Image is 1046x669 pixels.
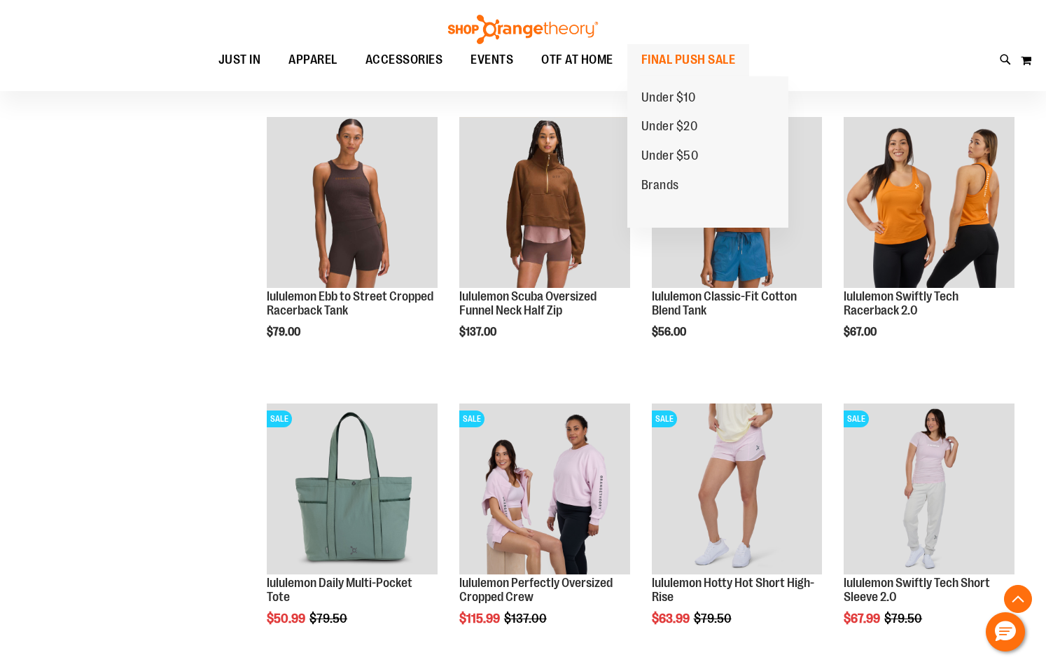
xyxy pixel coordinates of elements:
[641,119,698,137] span: Under $20
[844,576,990,604] a: lululemon Swiftly Tech Short Sleeve 2.0
[459,612,502,626] span: $115.99
[844,612,882,626] span: $67.99
[365,44,443,76] span: ACCESSORIES
[456,44,527,76] a: EVENTS
[267,404,438,577] a: lululemon Daily Multi-Pocket ToteSALE
[267,117,438,290] a: lululemon Ebb to Street Cropped Racerback Tank
[267,576,412,604] a: lululemon Daily Multi-Pocket Tote
[459,289,597,317] a: lululemon Scuba Oversized Funnel Neck Half Zip
[627,171,693,200] a: Brands
[267,404,438,574] img: lululemon Daily Multi-Pocket Tote
[627,142,713,171] a: Under $50
[459,576,613,604] a: lululemon Perfectly Oversized Cropped Crew
[541,44,613,76] span: OTF AT HOME
[459,326,498,338] span: $137.00
[627,112,712,142] a: Under $20
[267,612,307,626] span: $50.99
[459,411,484,427] span: SALE
[652,612,692,626] span: $63.99
[204,44,275,76] a: JUST IN
[459,117,630,290] a: lululemon Scuba Oversized Funnel Neck Half Zip
[844,404,1014,574] img: lululemon Swiftly Tech Short Sleeve 2.0
[652,289,797,317] a: lululemon Classic-Fit Cotton Blend Tank
[694,612,734,626] span: $79.50
[504,612,549,626] span: $137.00
[470,44,513,76] span: EVENTS
[288,44,337,76] span: APPAREL
[641,90,696,108] span: Under $10
[267,289,433,317] a: lululemon Ebb to Street Cropped Racerback Tank
[267,326,302,338] span: $79.00
[527,44,627,76] a: OTF AT HOME
[627,76,788,228] ul: FINAL PUSH SALE
[260,396,445,661] div: product
[645,110,830,374] div: product
[652,404,823,577] a: lululemon Hotty Hot Short High-RiseSALE
[844,117,1014,290] a: lululemon Swiftly Tech Racerback 2.0
[844,326,879,338] span: $67.00
[844,404,1014,577] a: lululemon Swiftly Tech Short Sleeve 2.0SALE
[641,178,679,195] span: Brands
[267,411,292,427] span: SALE
[309,612,349,626] span: $79.50
[274,44,351,76] a: APPAREL
[844,411,869,427] span: SALE
[459,117,630,288] img: lululemon Scuba Oversized Funnel Neck Half Zip
[837,396,1021,661] div: product
[837,110,1021,374] div: product
[986,612,1025,651] button: Hello, have a question? Let’s chat.
[452,396,637,661] div: product
[459,404,630,577] a: lululemon Perfectly Oversized Cropped CrewSALE
[844,117,1014,288] img: lululemon Swiftly Tech Racerback 2.0
[641,149,699,166] span: Under $50
[459,404,630,574] img: lululemon Perfectly Oversized Cropped Crew
[627,44,750,76] a: FINAL PUSH SALE
[884,612,924,626] span: $79.50
[652,411,677,427] span: SALE
[627,83,710,113] a: Under $10
[645,396,830,661] div: product
[844,289,958,317] a: lululemon Swiftly Tech Racerback 2.0
[1004,585,1032,613] button: Back To Top
[446,15,600,44] img: Shop Orangetheory
[260,110,445,374] div: product
[218,44,261,76] span: JUST IN
[652,404,823,574] img: lululemon Hotty Hot Short High-Rise
[652,326,688,338] span: $56.00
[652,576,814,604] a: lululemon Hotty Hot Short High-Rise
[351,44,457,76] a: ACCESSORIES
[641,44,736,76] span: FINAL PUSH SALE
[267,117,438,288] img: lululemon Ebb to Street Cropped Racerback Tank
[452,110,637,374] div: product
